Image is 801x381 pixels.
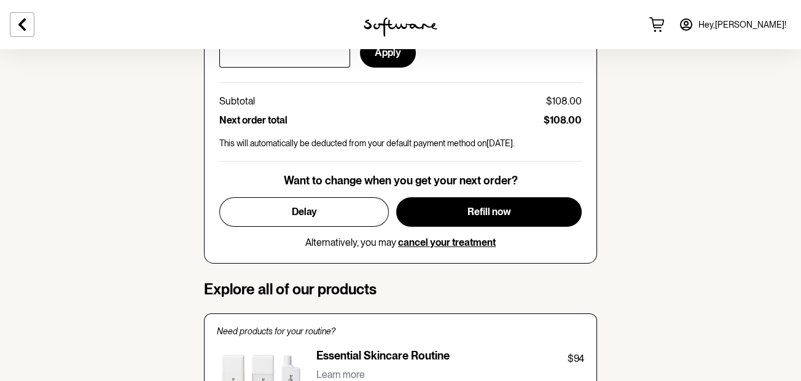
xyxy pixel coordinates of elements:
[219,114,287,126] p: Next order total
[398,237,496,248] button: cancel your treatment
[284,174,518,187] p: Want to change when you get your next order?
[292,206,317,218] span: Delay
[568,352,584,366] p: $94
[698,20,786,30] span: Hey, [PERSON_NAME] !
[316,369,365,380] p: Learn more
[204,281,597,299] h4: Explore all of our products
[544,114,582,126] p: $108.00
[219,138,582,149] p: This will automatically be deducted from your default payment method on [DATE] .
[219,95,255,107] p: Subtotal
[360,38,416,68] button: Apply
[467,206,511,218] span: Refill now
[671,10,794,39] a: Hey,[PERSON_NAME]!
[305,237,496,248] p: Alternatively, you may
[396,197,582,227] button: Refill now
[546,95,582,107] p: $108.00
[217,326,584,337] p: Need products for your routine?
[219,197,389,227] button: Delay
[364,17,437,37] img: software logo
[316,349,450,366] p: Essential Skincare Routine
